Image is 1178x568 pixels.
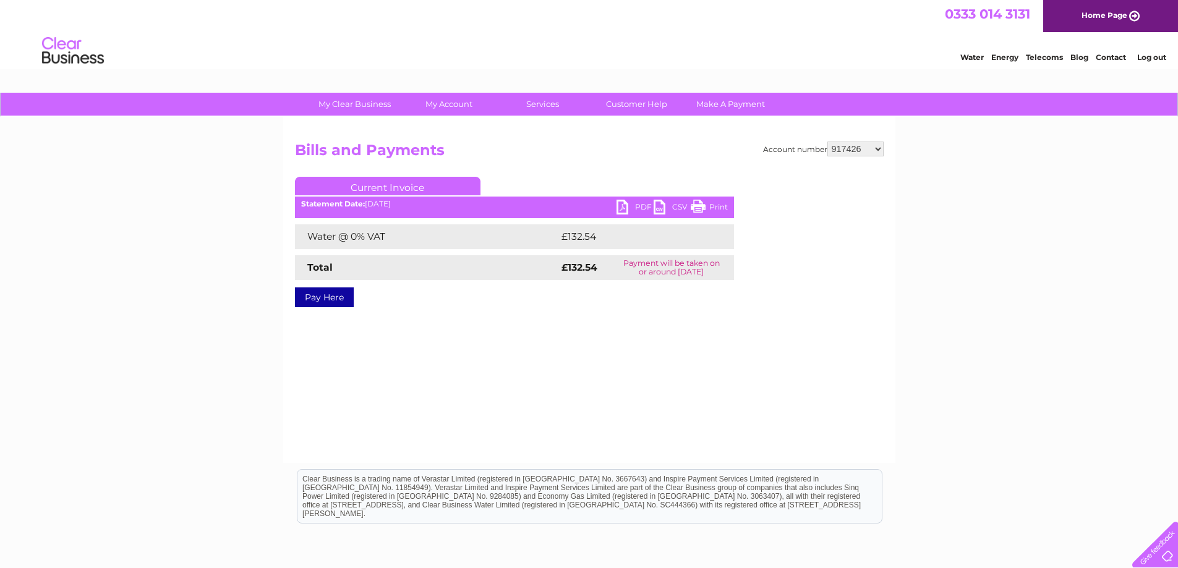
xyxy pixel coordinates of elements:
a: 0333 014 3131 [945,6,1030,22]
a: Telecoms [1026,53,1063,62]
td: £132.54 [558,224,711,249]
a: Print [691,200,728,218]
div: [DATE] [295,200,734,208]
div: Account number [763,142,884,156]
a: PDF [617,200,654,218]
a: Customer Help [586,93,688,116]
img: logo.png [41,32,105,70]
h2: Bills and Payments [295,142,884,165]
a: Services [492,93,594,116]
strong: £132.54 [561,261,597,273]
a: Water [960,53,984,62]
div: Clear Business is a trading name of Verastar Limited (registered in [GEOGRAPHIC_DATA] No. 3667643... [297,7,882,60]
b: Statement Date: [301,199,365,208]
a: Current Invoice [295,177,480,195]
td: Water @ 0% VAT [295,224,558,249]
a: Log out [1137,53,1166,62]
td: Payment will be taken on or around [DATE] [609,255,733,280]
a: Energy [991,53,1018,62]
a: My Clear Business [304,93,406,116]
a: Make A Payment [680,93,782,116]
a: Blog [1070,53,1088,62]
a: Contact [1096,53,1126,62]
strong: Total [307,261,333,273]
a: Pay Here [295,287,354,307]
a: My Account [398,93,500,116]
a: CSV [654,200,691,218]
